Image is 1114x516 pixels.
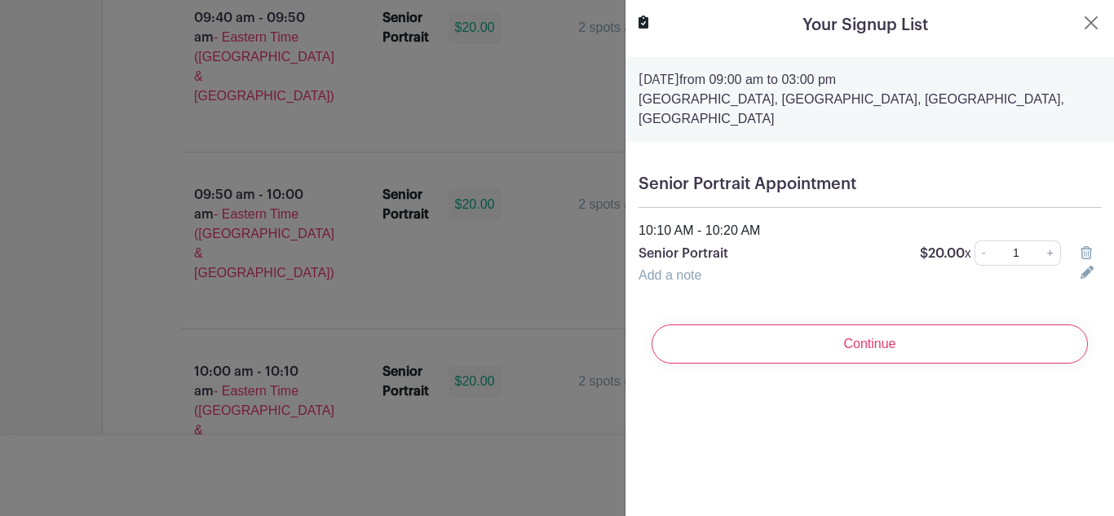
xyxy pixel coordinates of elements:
a: Add a note [639,268,701,282]
span: x [965,246,971,260]
input: Continue [652,324,1088,364]
a: + [1041,240,1061,266]
div: 10:10 AM - 10:20 AM [629,221,1111,240]
a: - [975,240,992,266]
p: from 09:00 am to 03:00 pm [639,70,1101,90]
strong: [DATE] [639,73,679,86]
p: [GEOGRAPHIC_DATA], [GEOGRAPHIC_DATA], [GEOGRAPHIC_DATA], [GEOGRAPHIC_DATA] [639,90,1101,129]
h5: Senior Portrait Appointment [639,174,1101,194]
h5: Your Signup List [802,13,928,37]
p: $20.00 [920,244,971,263]
p: Senior Portrait [639,244,900,263]
button: Close [1081,13,1101,33]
